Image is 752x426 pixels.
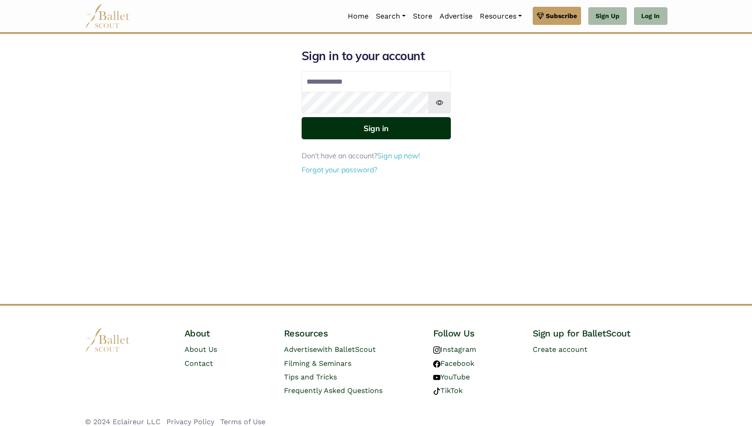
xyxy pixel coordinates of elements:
[409,7,436,26] a: Store
[533,327,667,339] h4: Sign up for BalletScout
[284,345,376,354] a: Advertisewith BalletScout
[634,7,667,25] a: Log In
[433,359,474,368] a: Facebook
[220,417,265,426] a: Terms of Use
[284,373,337,381] a: Tips and Tricks
[433,345,476,354] a: Instagram
[317,345,376,354] span: with BalletScout
[184,345,217,354] a: About Us
[588,7,627,25] a: Sign Up
[284,359,351,368] a: Filming & Seminars
[302,165,377,174] a: Forgot your password?
[85,327,130,352] img: logo
[302,117,451,139] button: Sign in
[302,48,451,64] h1: Sign in to your account
[344,7,372,26] a: Home
[433,386,463,395] a: TikTok
[537,11,544,21] img: gem.svg
[433,388,440,395] img: tiktok logo
[184,359,213,368] a: Contact
[433,374,440,381] img: youtube logo
[284,327,419,339] h4: Resources
[436,7,476,26] a: Advertise
[433,346,440,354] img: instagram logo
[433,360,440,368] img: facebook logo
[377,151,420,160] a: Sign up now!
[302,150,451,162] p: Don't have an account?
[166,417,214,426] a: Privacy Policy
[284,386,383,395] a: Frequently Asked Questions
[184,327,270,339] h4: About
[433,373,470,381] a: YouTube
[533,7,581,25] a: Subscribe
[476,7,525,26] a: Resources
[372,7,409,26] a: Search
[546,11,577,21] span: Subscribe
[533,345,587,354] a: Create account
[433,327,518,339] h4: Follow Us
